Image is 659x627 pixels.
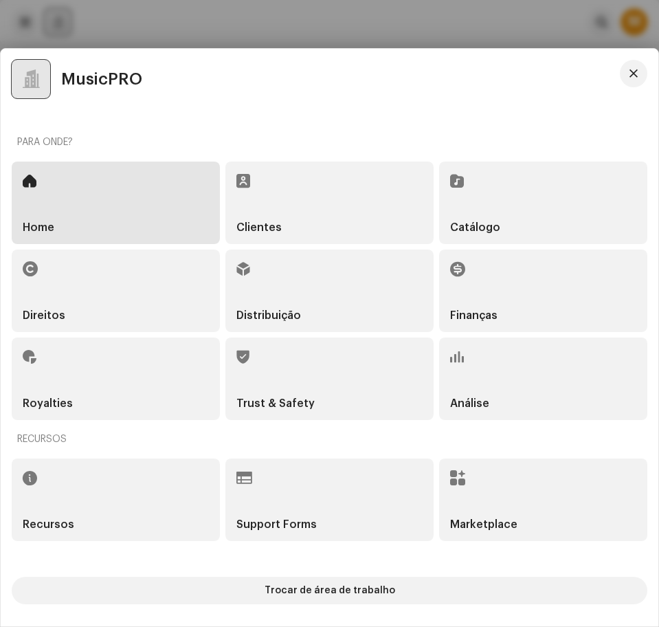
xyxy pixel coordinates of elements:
h5: Direitos [23,310,65,321]
h5: Recursos [23,519,74,530]
re-a-nav-header: Recursos [12,423,647,456]
h5: Clientes [236,222,282,233]
span: Trocar de área de trabalho [265,577,395,604]
h5: Royalties [23,398,73,409]
h5: Análise [450,398,489,409]
h5: Distribuição [236,310,301,321]
h5: Marketplace [450,519,517,530]
h5: Finanças [450,310,498,321]
span: MusicPRO [61,71,142,87]
h5: Support Forms [236,519,317,530]
h5: Trust & Safety [236,398,315,409]
h5: Home [23,222,54,233]
re-a-nav-header: Para onde? [12,126,647,159]
h5: Catálogo [450,222,500,233]
button: Trocar de área de trabalho [12,577,647,604]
